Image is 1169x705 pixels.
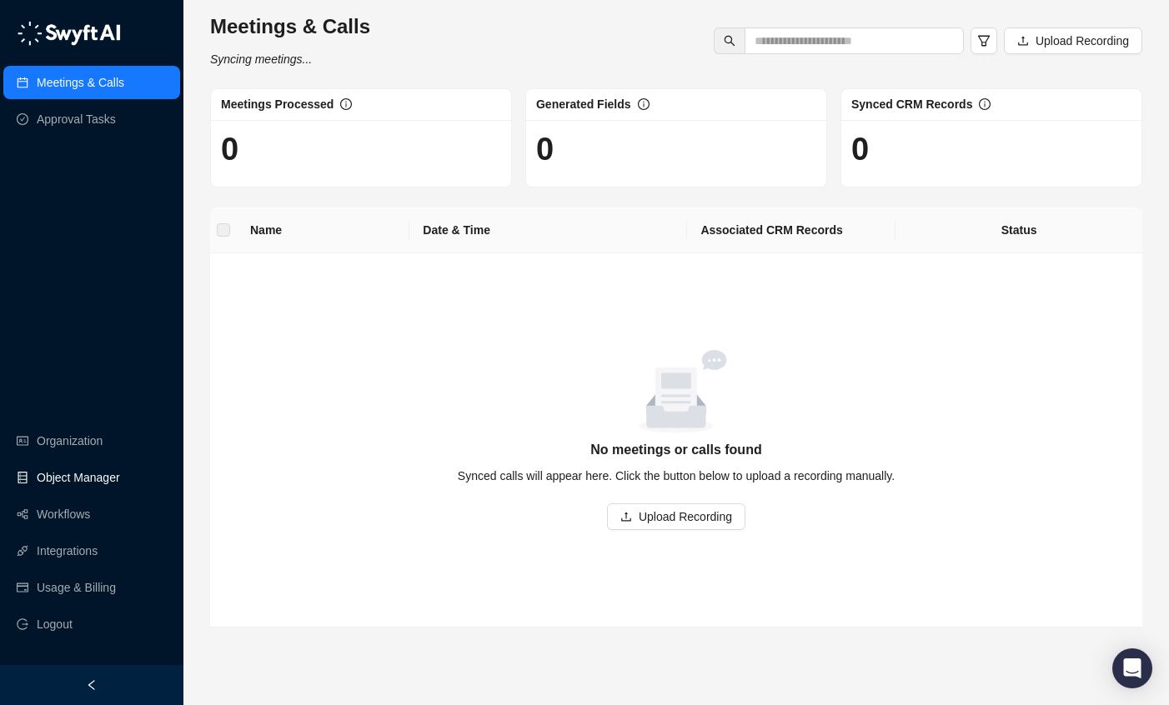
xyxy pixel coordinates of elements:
[979,98,991,110] span: info-circle
[1112,648,1152,688] div: Open Intercom Messenger
[1036,32,1129,50] span: Upload Recording
[210,13,370,40] h3: Meetings & Calls
[237,207,409,253] th: Name
[221,97,334,111] span: Meetings Processed
[687,207,896,253] th: Associated CRM Records
[86,679,98,691] span: left
[340,98,352,110] span: info-circle
[896,207,1142,253] th: Status
[607,503,745,530] button: Upload Recording
[37,571,116,604] a: Usage & Billing
[230,440,1122,460] h5: No meetings or calls found
[977,34,991,47] span: filter
[17,21,121,46] img: logo-05li4sbe.png
[37,534,98,567] a: Integrations
[37,424,103,457] a: Organization
[17,618,28,630] span: logout
[851,97,972,111] span: Synced CRM Records
[536,97,631,111] span: Generated Fields
[409,207,687,253] th: Date & Time
[37,102,116,136] a: Approval Tasks
[724,35,735,47] span: search
[851,130,1131,168] h1: 0
[1017,35,1029,47] span: upload
[37,497,90,531] a: Workflows
[638,98,650,110] span: info-circle
[620,511,632,522] span: upload
[37,607,73,641] span: Logout
[458,469,895,482] span: Synced calls will appear here. Click the button below to upload a recording manually.
[1004,27,1142,54] button: Upload Recording
[37,66,124,99] a: Meetings & Calls
[536,130,816,168] h1: 0
[221,130,501,168] h1: 0
[639,507,732,526] span: Upload Recording
[210,52,312,66] i: Syncing meetings...
[37,461,120,494] a: Object Manager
